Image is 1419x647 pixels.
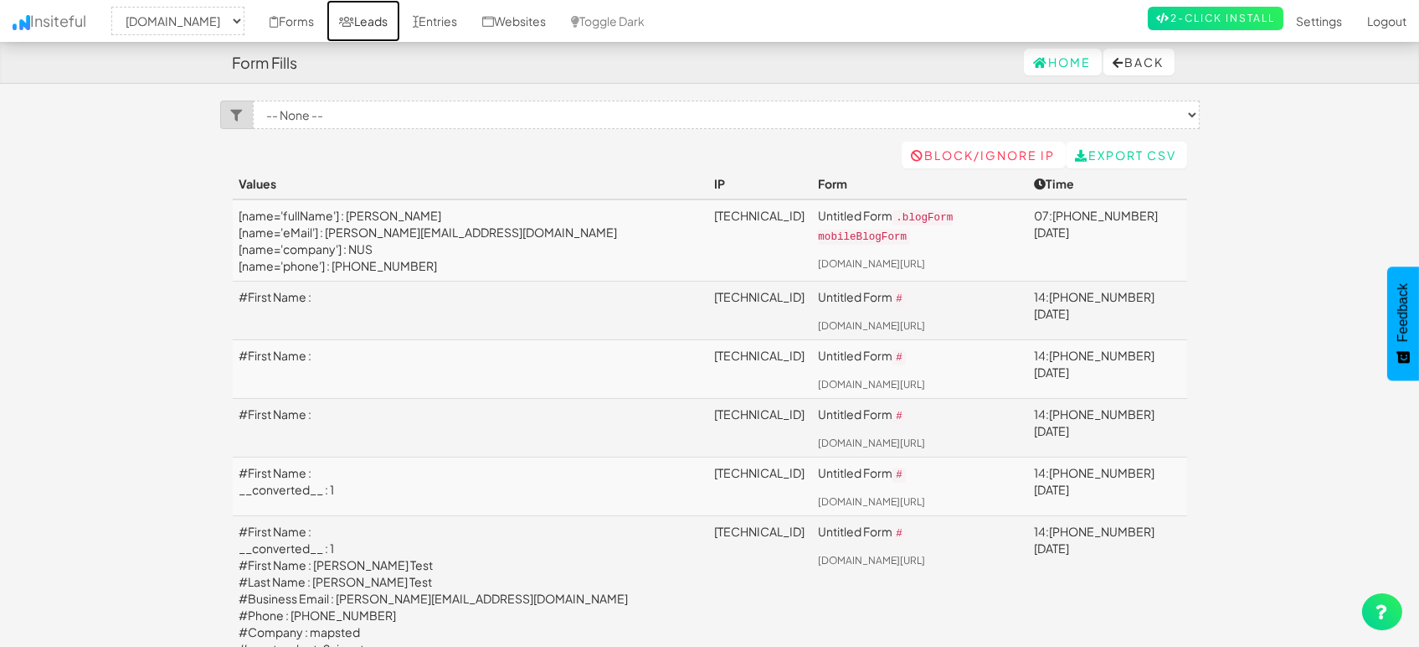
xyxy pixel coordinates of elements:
[1027,282,1186,340] td: 14:[PHONE_NUMBER][DATE]
[818,288,1021,308] p: Untitled Form
[714,348,805,363] a: [TECHNICAL_ID]
[818,257,925,270] a: [DOMAIN_NAME][URL]
[818,378,925,391] a: [DOMAIN_NAME][URL]
[1066,142,1187,168] a: Export CSV
[1396,283,1411,342] span: Feedback
[13,15,30,30] img: icon.png
[233,54,298,71] h4: Form Fills
[714,524,805,539] a: [TECHNICAL_ID]
[818,495,925,508] a: [DOMAIN_NAME][URL]
[902,142,1066,168] a: Block/Ignore IP
[818,464,1021,484] p: Untitled Form
[233,168,708,199] th: Values
[233,199,708,282] td: [name='fullName'] : [PERSON_NAME] [name='eMail'] : [PERSON_NAME][EMAIL_ADDRESS][DOMAIN_NAME] [nam...
[1027,457,1186,515] td: 14:[PHONE_NUMBER][DATE]
[1027,398,1186,457] td: 14:[PHONE_NUMBER][DATE]
[892,468,906,483] code: #
[1027,199,1186,282] td: 07:[PHONE_NUMBER][DATE]
[233,457,708,515] td: #First Name : __converted__ : 1
[1103,49,1175,75] button: Back
[714,465,805,480] a: [TECHNICAL_ID]
[714,289,805,304] a: [TECHNICAL_ID]
[818,554,925,567] a: [DOMAIN_NAME][URL]
[233,398,708,457] td: #First Name :
[233,339,708,398] td: #First Name :
[818,207,1021,246] p: Untitled Form
[818,406,1021,425] p: Untitled Form
[818,437,925,449] a: [DOMAIN_NAME][URL]
[1148,7,1283,30] a: 2-Click Install
[811,168,1027,199] th: Form
[818,523,1021,542] p: Untitled Form
[892,292,906,307] code: #
[233,282,708,340] td: #First Name :
[1387,267,1419,380] button: Feedback - Show survey
[818,210,953,245] code: .blogForm mobileBlogForm
[1024,49,1102,75] a: Home
[892,409,906,424] code: #
[892,526,906,541] code: #
[1027,168,1186,199] th: Time
[714,406,805,422] a: [TECHNICAL_ID]
[1027,339,1186,398] td: 14:[PHONE_NUMBER][DATE]
[707,168,811,199] th: IP
[714,208,805,223] a: [TECHNICAL_ID]
[892,350,906,365] code: #
[818,347,1021,366] p: Untitled Form
[818,319,925,332] a: [DOMAIN_NAME][URL]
